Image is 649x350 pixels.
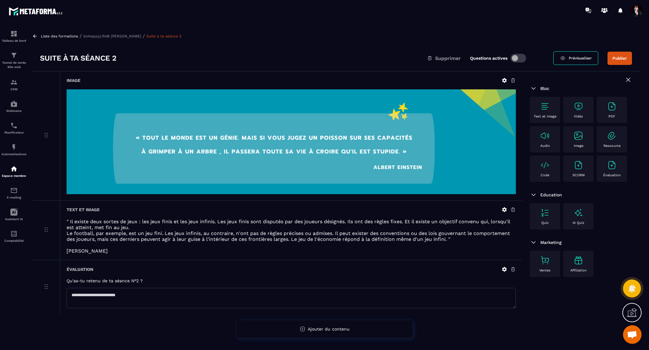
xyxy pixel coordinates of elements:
p: [PERSON_NAME] [67,248,516,254]
span: Prévisualiser [569,56,592,60]
p: " Il existe deux sortes de jeux : les jeux finis et les jeux infinis. Les jeux finis sont disputé... [67,219,516,230]
a: emailemailE-mailing [2,182,26,204]
a: automationsautomationsEspace membre [2,160,26,182]
label: Questions actives [470,56,507,61]
img: text-image no-wra [540,101,550,111]
span: Ajouter du contenu [308,327,350,331]
p: Tunnel de vente Site web [2,61,26,69]
p: PDF [608,114,615,118]
img: text-image no-wra [607,101,617,111]
p: Espace membre [2,174,26,177]
a: Assistant IA [2,204,26,225]
p: Comptabilité [2,239,26,242]
h5: Qu'as-tu retenu de ta séance N°2 ? [67,278,516,283]
img: automations [10,165,18,173]
a: Prévisualiser [553,51,598,65]
img: arrow-down [530,85,537,92]
p: Assistant IA [2,217,26,221]
img: text-image no-wra [573,101,583,111]
a: Liste des formations [41,34,78,38]
p: Tableau de bord [2,39,26,42]
p: Ventes [539,268,551,272]
img: text-image no-wra [540,131,550,141]
img: text-image no-wra [540,208,550,218]
p: SCORM [573,173,585,177]
img: text-image no-wra [573,131,583,141]
img: scheduler [10,122,18,129]
div: Ouvrir le chat [623,325,642,344]
h6: Évaluation [67,267,93,272]
p: Quiz [541,221,549,225]
a: Suite à ta séance 2 [146,34,181,38]
img: background [67,89,516,194]
img: formation [10,79,18,86]
img: text-image no-wra [540,255,550,265]
a: automationsautomationsAutomatisations [2,139,26,160]
a: automationsautomationsWebinaire [2,96,26,117]
img: logo [9,6,64,17]
p: Webinaire [2,109,26,113]
img: automations [10,143,18,151]
button: Publier [608,52,632,65]
p: Affiliation [570,268,587,272]
p: Le football, par exemple, est un jeu fini. Les jeux infinis, au contraire, n'ont pas de règles pr... [67,230,516,242]
img: arrow-down [530,191,537,198]
img: text-image no-wra [607,131,617,141]
a: SoHappyLife® [PERSON_NAME] [83,34,141,38]
p: E-mailing [2,196,26,199]
h6: Image [67,78,81,83]
a: schedulerschedulerPlanificateur [2,117,26,139]
h3: Suite à ta séance 2 [40,53,116,63]
p: Text et image [534,114,556,118]
span: Supprimer [435,55,461,61]
p: Code [541,173,549,177]
span: Marketing [540,240,562,245]
p: Planificateur [2,131,26,134]
p: Vidéo [574,114,583,118]
img: text-image [573,255,583,265]
p: Automatisations [2,152,26,156]
img: arrow-down [530,239,537,246]
a: formationformationCRM [2,74,26,96]
p: CRM [2,87,26,91]
img: text-image [573,208,583,218]
img: text-image no-wra [607,160,617,170]
span: / [80,33,82,39]
img: text-image no-wra [573,160,583,170]
p: Ressource [603,144,621,148]
img: email [10,187,18,194]
a: formationformationTunnel de vente Site web [2,47,26,74]
span: / [143,33,145,39]
img: formation [10,30,18,37]
p: Image [574,144,583,148]
a: formationformationTableau de bord [2,25,26,47]
img: accountant [10,230,18,237]
p: Audio [540,144,550,148]
h6: Text et image [67,207,100,212]
p: IA Quiz [573,221,584,225]
span: Bloc [540,86,549,91]
a: accountantaccountantComptabilité [2,225,26,247]
span: Education [540,192,562,197]
img: text-image no-wra [540,160,550,170]
img: automations [10,100,18,108]
img: formation [10,52,18,59]
p: Évaluation [603,173,621,177]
